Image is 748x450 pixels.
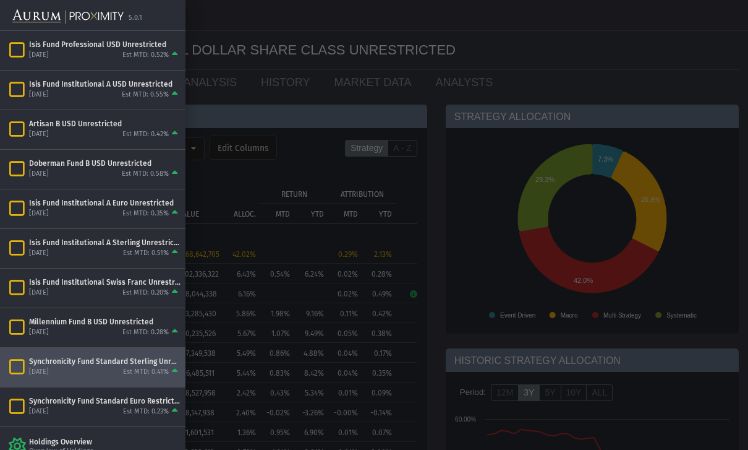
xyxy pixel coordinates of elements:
[29,238,181,248] div: Isis Fund Institutional A Sterling Unrestricted
[29,209,49,219] div: [DATE]
[29,119,181,129] div: Artisan B USD Unrestricted
[129,14,142,23] div: 5.0.1
[122,130,169,139] div: Est MTD: 0.42%
[29,357,181,366] div: Synchronicity Fund Standard Sterling Unrestricted
[29,277,181,287] div: Isis Fund Institutional Swiss Franc Unrestricted
[29,407,49,417] div: [DATE]
[29,170,49,179] div: [DATE]
[29,90,49,100] div: [DATE]
[123,249,169,258] div: Est MTD: 0.51%
[29,40,181,50] div: Isis Fund Professional USD Unrestricted
[29,79,181,89] div: Isis Fund Institutional A USD Unrestricted
[123,368,169,377] div: Est MTD: 0.41%
[29,130,49,139] div: [DATE]
[122,51,169,60] div: Est MTD: 0.52%
[29,249,49,258] div: [DATE]
[29,51,49,60] div: [DATE]
[29,158,181,168] div: Doberman Fund B USD Unrestricted
[12,3,124,30] img: Aurum-Proximity%20white.svg
[122,170,169,179] div: Est MTD: 0.58%
[123,407,169,417] div: Est MTD: 0.23%
[122,328,169,337] div: Est MTD: 0.28%
[29,198,181,208] div: Isis Fund Institutional A Euro Unrestricted
[29,396,181,406] div: Synchronicity Fund Standard Euro Restricted
[29,368,49,377] div: [DATE]
[122,90,169,100] div: Est MTD: 0.55%
[29,317,181,327] div: Millennium Fund B USD Unrestricted
[29,288,49,298] div: [DATE]
[29,437,181,447] div: Holdings Overview
[122,288,169,298] div: Est MTD: 0.20%
[122,209,169,219] div: Est MTD: 0.35%
[29,328,49,337] div: [DATE]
